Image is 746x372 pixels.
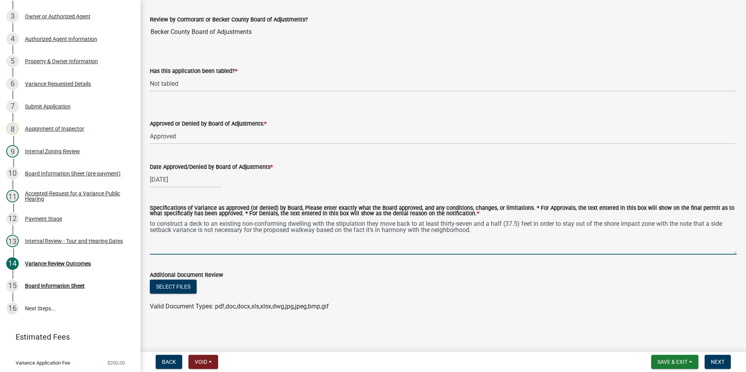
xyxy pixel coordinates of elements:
[6,302,19,315] div: 16
[25,238,123,244] div: Internal Review - Tour and Hearing Dates
[25,14,91,19] div: Owner or Authorized Agent
[6,257,19,270] div: 14
[25,58,98,64] div: Property & Owner Information
[705,355,731,369] button: Next
[150,205,737,217] label: Specifications of Variance as approved (or denied) by Board, Please enter exactly what the Board ...
[711,359,725,365] span: Next
[188,355,218,369] button: Void
[25,104,71,109] div: Submit Application
[6,167,19,180] div: 10
[150,17,308,23] label: Review by Cormorant or Becker County Board of Adjustments?
[6,78,19,90] div: 6
[150,273,223,278] label: Additional Document Review
[150,280,197,294] button: Select files
[6,235,19,247] div: 13
[156,355,182,369] button: Back
[25,126,84,131] div: Assignment of Inspector
[150,303,329,310] span: Valid Document Types: pdf,doc,docx,xls,xlsx,dwg,jpg,jpeg,bmp,gif
[107,360,125,365] span: $200.00
[195,359,207,365] span: Void
[6,122,19,135] div: 8
[25,81,91,87] div: Variance Requested Details
[25,283,85,289] div: Board Information Sheet
[6,190,19,202] div: 11
[25,171,121,176] div: Board Information Sheet (pre-payment)
[6,213,19,225] div: 12
[6,280,19,292] div: 15
[651,355,698,369] button: Save & Exit
[25,191,128,202] div: Accepted-Request for a Variance Public Hearing
[6,145,19,158] div: 9
[150,69,237,74] label: Has this application been tabled?
[25,261,91,266] div: Variance Review Outcomes
[25,216,62,221] div: Payment Stage
[6,10,19,23] div: 3
[150,172,221,188] input: mm/dd/yyyy
[162,359,176,365] span: Back
[657,359,687,365] span: Save & Exit
[6,55,19,67] div: 5
[6,329,128,345] a: Estimated Fees
[150,165,273,170] label: Date Approved/Denied by Board of Adjustments
[25,149,80,154] div: Internal Zoning Review
[6,100,19,113] div: 7
[25,36,97,42] div: Authorized Agent Information
[150,121,266,127] label: Approved or Denied by Board of Adjustments:
[16,360,70,365] span: Variance Application Fee
[6,33,19,45] div: 4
